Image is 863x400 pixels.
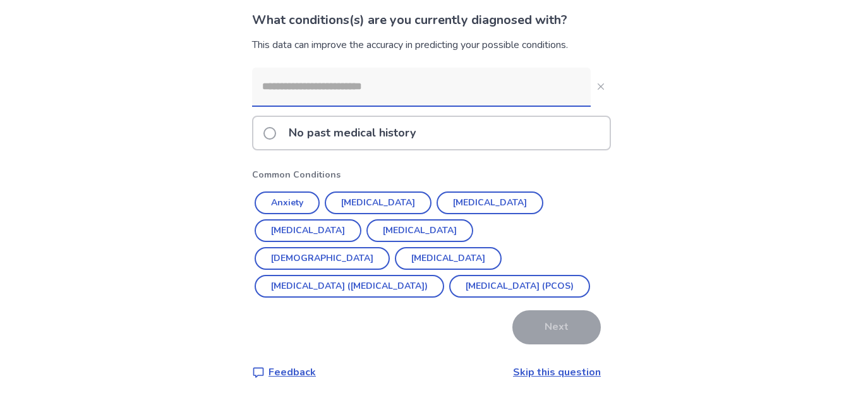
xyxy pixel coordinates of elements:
button: [MEDICAL_DATA] (PCOS) [449,275,590,298]
p: Feedback [269,365,316,380]
p: No past medical history [281,117,423,149]
button: [MEDICAL_DATA] [255,219,361,242]
p: Common Conditions [252,168,611,181]
button: [MEDICAL_DATA] ([MEDICAL_DATA]) [255,275,444,298]
a: Skip this question [513,365,601,379]
input: Close [252,68,591,106]
p: What conditions(s) are you currently diagnosed with? [252,11,611,30]
button: [DEMOGRAPHIC_DATA] [255,247,390,270]
button: Next [512,310,601,344]
button: [MEDICAL_DATA] [395,247,502,270]
button: [MEDICAL_DATA] [366,219,473,242]
div: This data can improve the accuracy in predicting your possible conditions. [252,37,611,52]
button: Close [591,76,611,97]
button: Anxiety [255,191,320,214]
a: Feedback [252,365,316,380]
button: [MEDICAL_DATA] [325,191,431,214]
button: [MEDICAL_DATA] [437,191,543,214]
